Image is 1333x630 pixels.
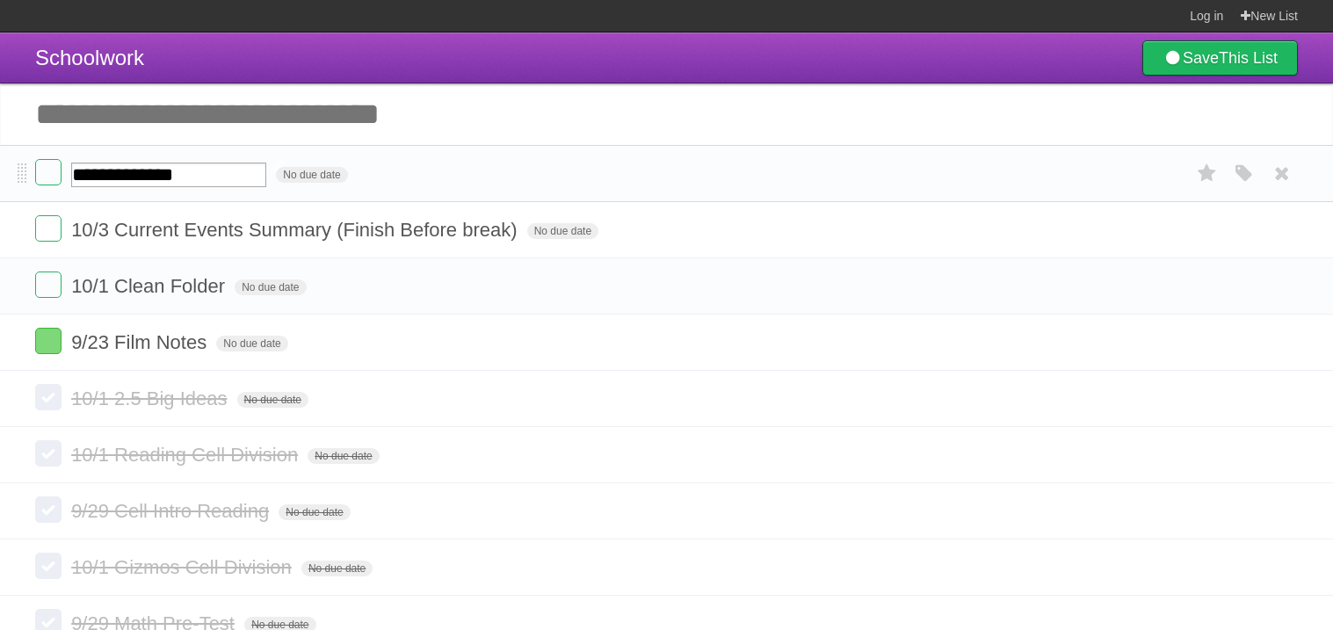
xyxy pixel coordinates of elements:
span: No due date [527,223,598,239]
span: No due date [308,448,379,464]
label: Done [35,328,62,354]
label: Done [35,496,62,523]
label: Done [35,272,62,298]
span: No due date [276,167,347,183]
label: Done [35,553,62,579]
a: SaveThis List [1142,40,1298,76]
span: 9/29 Cell Intro Reading [71,500,273,522]
label: Done [35,215,62,242]
span: No due date [301,561,373,576]
span: 10/1 2.5 Big Ideas [71,387,231,409]
span: 10/1 Gizmos Cell Division [71,556,296,578]
b: This List [1219,49,1278,67]
span: 10/1 Reading Cell Division [71,444,302,466]
span: Schoolwork [35,46,144,69]
span: No due date [237,392,308,408]
label: Done [35,159,62,185]
span: 9/23 Film Notes [71,331,211,353]
span: 10/3 Current Events Summary (Finish Before break) [71,219,521,241]
span: No due date [235,279,306,295]
span: 10/1 Clean Folder [71,275,229,297]
label: Star task [1191,159,1224,188]
label: Done [35,440,62,467]
label: Done [35,384,62,410]
span: No due date [216,336,287,351]
span: No due date [279,504,350,520]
